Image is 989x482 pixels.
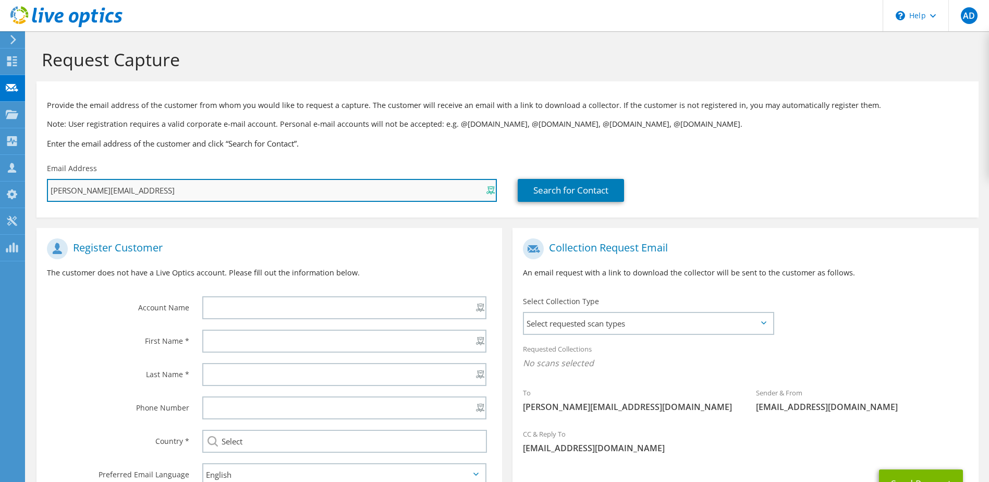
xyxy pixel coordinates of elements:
span: No scans selected [523,357,968,369]
p: Note: User registration requires a valid corporate e-mail account. Personal e-mail accounts will ... [47,118,968,130]
h1: Request Capture [42,49,968,70]
p: An email request with a link to download the collector will be sent to the customer as follows. [523,267,968,279]
svg: \n [896,11,905,20]
p: Provide the email address of the customer from whom you would like to request a capture. The cust... [47,100,968,111]
label: Account Name [47,296,189,313]
div: Sender & From [746,382,979,418]
label: Select Collection Type [523,296,599,307]
div: CC & Reply To [512,423,978,459]
span: AD [961,7,978,24]
label: Email Address [47,163,97,174]
div: To [512,382,746,418]
span: [PERSON_NAME][EMAIL_ADDRESS][DOMAIN_NAME] [523,401,735,413]
a: Search for Contact [518,179,624,202]
h1: Register Customer [47,238,486,259]
label: Last Name * [47,363,189,380]
label: Phone Number [47,396,189,413]
div: Requested Collections [512,338,978,377]
h3: Enter the email address of the customer and click “Search for Contact”. [47,138,968,149]
h1: Collection Request Email [523,238,962,259]
p: The customer does not have a Live Optics account. Please fill out the information below. [47,267,492,279]
label: First Name * [47,330,189,346]
span: [EMAIL_ADDRESS][DOMAIN_NAME] [523,442,968,454]
span: [EMAIL_ADDRESS][DOMAIN_NAME] [756,401,968,413]
label: Preferred Email Language [47,463,189,480]
label: Country * [47,430,189,447]
span: Select requested scan types [524,313,772,334]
